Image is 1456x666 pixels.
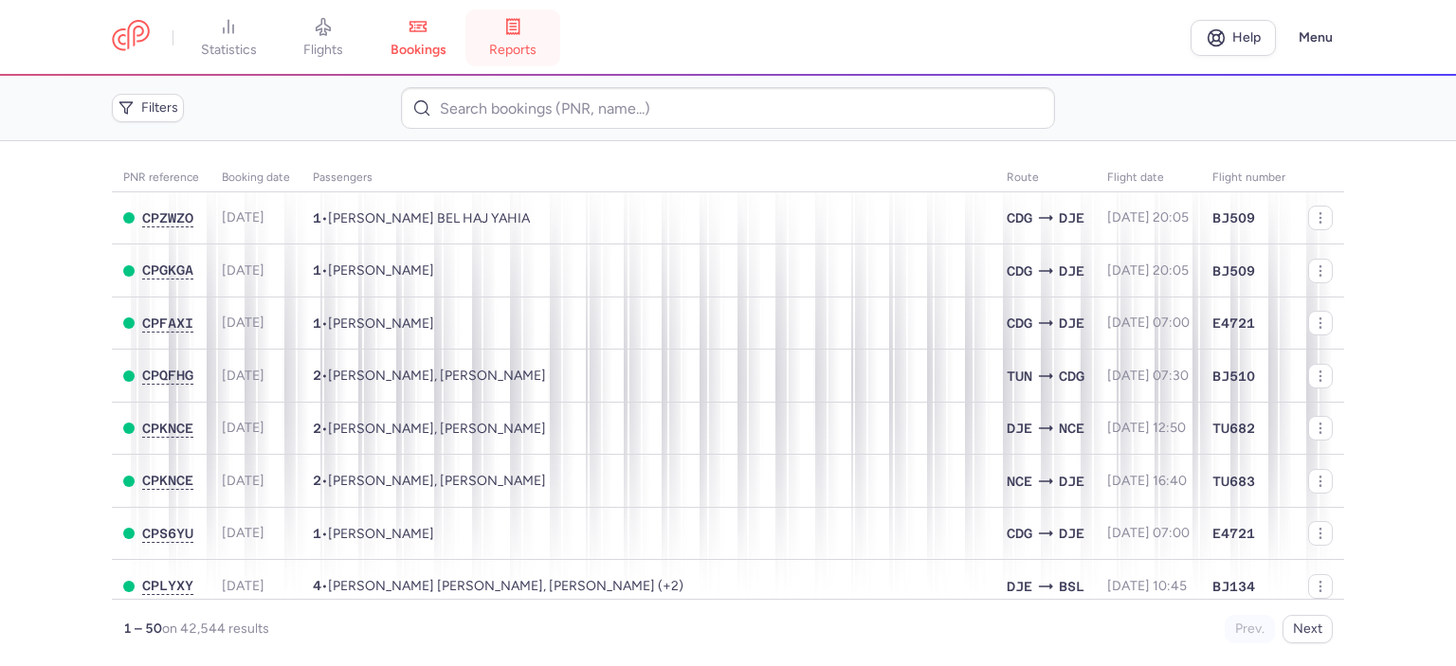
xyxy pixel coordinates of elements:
button: CPKNCE [142,473,193,489]
span: CPGKGA [142,262,193,278]
span: DJE [1059,207,1084,228]
span: [DATE] [222,525,264,541]
span: reports [489,42,537,59]
span: • [313,262,434,279]
span: • [313,526,434,542]
th: flight date [1096,164,1201,192]
span: [DATE] [222,315,264,331]
a: Help [1191,20,1276,56]
span: Fethi KRAINI [328,262,434,279]
span: TU683 [1212,472,1255,491]
span: CDG [1007,523,1032,544]
span: CPKNCE [142,473,193,488]
span: Help [1232,30,1261,45]
button: Next [1283,615,1333,643]
button: CPLYXY [142,578,193,594]
span: 1 [313,262,321,278]
span: [DATE] [222,262,264,279]
span: [DATE] 16:40 [1107,473,1187,489]
span: [DATE] 07:00 [1107,525,1190,541]
a: CitizenPlane red outlined logo [112,20,150,55]
span: NCE [1059,418,1084,439]
span: TU682 [1212,419,1255,438]
span: • [313,368,546,384]
span: Jean Charles LAUGIER, Daniele BOUDOL [328,473,546,489]
span: • [313,578,683,594]
span: DJE [1059,313,1084,333]
span: E4721 [1212,314,1255,333]
span: CDG [1007,261,1032,281]
span: [DATE] [222,209,264,225]
a: reports [465,17,560,59]
th: PNR reference [112,164,210,192]
span: Faouzi BEN OMRANE [328,526,434,542]
span: BJ510 [1212,367,1255,386]
span: 2 [313,473,321,488]
span: CDG [1007,313,1032,333]
span: flights [303,42,343,59]
span: [DATE] [222,578,264,594]
span: CPFAXI [142,315,193,331]
span: DJE [1059,471,1084,492]
span: 1 [313,210,321,225]
button: Prev. [1225,615,1275,643]
button: Filters [112,94,184,122]
button: CPS6YU [142,526,193,542]
span: statistics [201,42,257,59]
span: Jean Charles LAUGIER, Daniele BOUDOL [328,421,546,437]
span: 1 [313,526,321,541]
span: [DATE] 07:30 [1107,368,1189,384]
a: flights [276,17,371,59]
span: [DATE] 20:05 [1107,209,1189,225]
span: DJE [1007,418,1032,439]
span: [DATE] 10:45 [1107,578,1187,594]
span: DJE [1007,576,1032,597]
th: Passengers [301,164,995,192]
span: BJ509 [1212,261,1255,280]
span: • [313,421,546,437]
span: bookings [391,42,446,59]
span: BSL [1059,576,1084,597]
span: 4 [313,578,321,593]
span: Olivier Edouard KUHN, Nicole KUHN, Eliott KUHN, Sara KUHN [328,578,683,594]
span: Imad BEL HAJ YAHIA [328,210,530,226]
span: BJ134 [1212,577,1255,596]
th: Flight number [1201,164,1297,192]
a: bookings [371,17,465,59]
button: CPKNCE [142,421,193,437]
input: Search bookings (PNR, name...) [401,87,1054,129]
span: DJE [1059,261,1084,281]
button: Menu [1287,20,1344,56]
span: [DATE] [222,473,264,489]
span: • [313,315,434,332]
span: CDG [1007,207,1032,228]
span: Yassine MEZOURI [328,315,434,332]
span: [DATE] 20:05 [1107,262,1189,279]
th: Route [995,164,1096,192]
button: CPZWZO [142,210,193,226]
span: NCE [1007,471,1032,492]
span: 2 [313,421,321,436]
span: on 42,544 results [162,621,269,637]
span: CPKNCE [142,421,193,436]
button: CPQFHG [142,368,193,384]
span: BJ509 [1212,208,1255,227]
span: CPS6YU [142,526,193,541]
button: CPFAXI [142,315,193,332]
span: 1 [313,315,321,331]
span: • [313,210,530,226]
button: CPGKGA [142,262,193,279]
span: E4721 [1212,524,1255,543]
span: • [313,473,546,489]
span: CPLYXY [142,578,193,593]
span: Parisa SETAYESH GAR, Mohammadreza NAGHASH [328,368,546,384]
span: 2 [313,368,321,383]
span: [DATE] [222,420,264,436]
span: [DATE] 07:00 [1107,315,1190,331]
span: Filters [141,100,178,116]
span: CPQFHG [142,368,193,383]
span: [DATE] 12:50 [1107,420,1186,436]
a: statistics [181,17,276,59]
strong: 1 – 50 [123,621,162,637]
